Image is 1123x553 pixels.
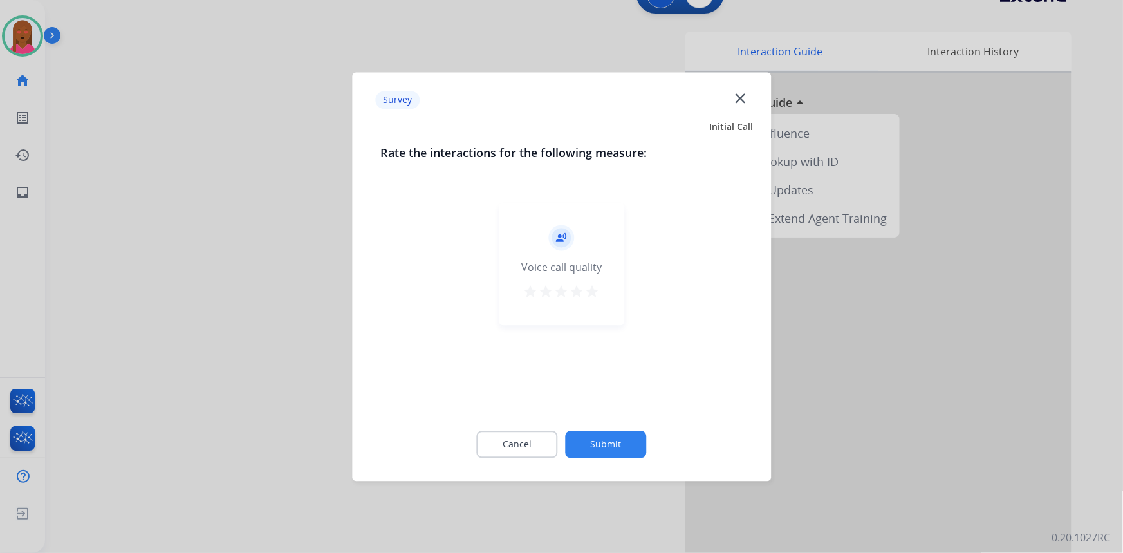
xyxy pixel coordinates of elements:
[554,284,570,299] mat-icon: star
[523,284,539,299] mat-icon: star
[539,284,554,299] mat-icon: star
[585,284,600,299] mat-icon: star
[477,431,558,458] button: Cancel
[375,91,420,109] p: Survey
[709,120,753,133] span: Initial Call
[570,284,585,299] mat-icon: star
[566,431,647,458] button: Submit
[732,89,748,106] mat-icon: close
[380,144,743,162] h3: Rate the interactions for the following measure:
[521,259,602,275] div: Voice call quality
[556,232,568,243] mat-icon: record_voice_over
[1052,530,1110,545] p: 0.20.1027RC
